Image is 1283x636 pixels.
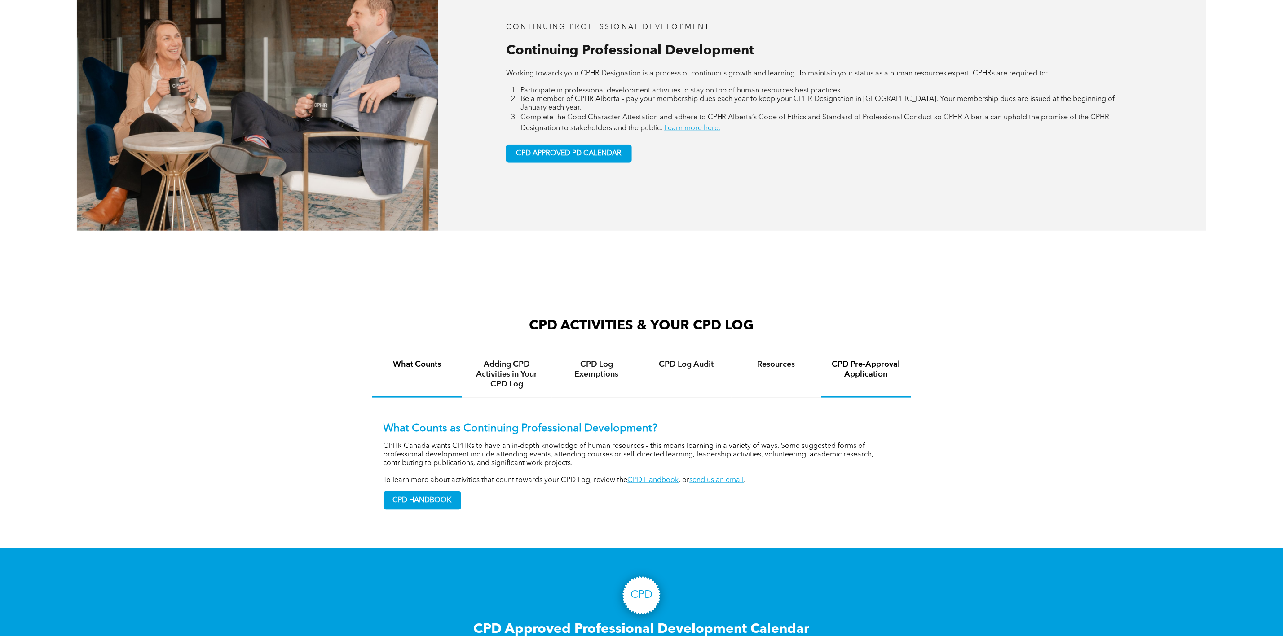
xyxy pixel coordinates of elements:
[664,125,720,132] a: Learn more here.
[628,477,679,484] a: CPD Handbook
[650,360,723,369] h4: CPD Log Audit
[384,442,900,468] p: CPHR Canada wants CPHRs to have an in-depth knowledge of human resources – this means learning in...
[520,96,1115,111] span: Be a member of CPHR Alberta – pay your membership dues each year to keep your CPHR Designation in...
[630,589,653,602] h3: CPD
[520,114,1110,132] span: Complete the Good Character Attestation and adhere to CPHR Alberta’s Code of Ethics and Standard ...
[516,149,622,158] span: CPD APPROVED PD CALENDAR
[380,360,454,369] h4: What Counts
[529,319,754,333] span: CPD ACTIVITIES & YOUR CPD LOG
[506,145,632,163] a: CPD APPROVED PD CALENDAR
[470,360,544,389] h4: Adding CPD Activities in Your CPD Log
[474,623,810,636] span: CPD Approved Professional Development Calendar
[829,360,903,379] h4: CPD Pre-Approval Application
[384,491,461,510] a: CPD HANDBOOK
[384,422,900,435] p: What Counts as Continuing Professional Development?
[506,44,754,57] span: Continuing Professional Development
[520,87,842,94] span: Participate in professional development activities to stay on top of human resources best practices.
[740,360,813,369] h4: Resources
[506,70,1049,77] span: Working towards your CPHR Designation is a process of continuous growth and learning. To maintain...
[690,477,744,484] a: send us an email
[506,24,710,31] span: CONTINUING PROFESSIONAL DEVELOPMENT
[560,360,634,379] h4: CPD Log Exemptions
[384,492,461,509] span: CPD HANDBOOK
[384,476,900,485] p: To learn more about activities that count towards your CPD Log, review the , or .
